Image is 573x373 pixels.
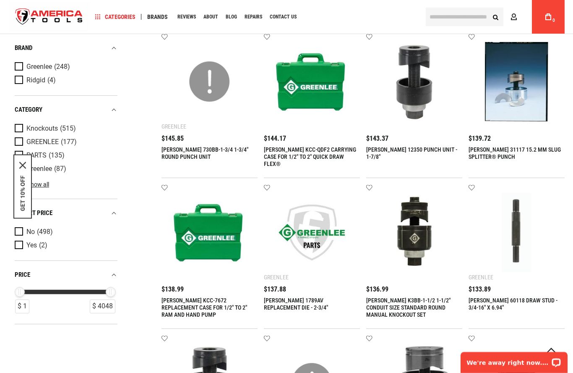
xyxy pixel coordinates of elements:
[26,152,47,159] span: PARTS
[26,165,52,173] span: Greenlee
[15,164,115,173] a: Greenlee (87)
[264,297,328,311] a: [PERSON_NAME] 1789AV REPLACEMENT DIE - 2-3/4"
[15,151,115,160] a: PARTS (135)
[91,11,139,23] a: Categories
[264,135,286,142] span: $144.17
[366,135,388,142] span: $143.37
[15,104,117,116] div: category
[245,14,262,19] span: Repairs
[26,76,45,84] span: Ridgid
[26,138,59,146] span: GREENLEE
[264,286,286,293] span: $137.88
[143,11,172,23] a: Brands
[26,228,35,236] span: No
[264,274,289,281] div: Greenlee
[469,286,491,293] span: $133.89
[26,125,58,132] span: Knockouts
[15,269,117,281] div: price
[54,63,70,71] span: (248)
[15,76,115,85] a: Ridgid (4)
[469,297,557,311] a: [PERSON_NAME] 60118 DRAW STUD - 3/4-16" X 6.94"
[469,274,493,281] div: Greenlee
[366,286,388,293] span: $136.99
[161,297,247,318] a: [PERSON_NAME] KCC-7672 REPLACEMENT CASE FOR 1/2" TO 2" RAM AND HAND PUMP
[203,14,218,19] span: About
[477,42,556,121] img: GREENLEE 31117 15.2 MM SLUG SPLITTER® PUNCH
[264,146,356,167] a: [PERSON_NAME] KCC-QDF2 CARRYING CASE FOR 1/2" TO 2" QUICK DRAW FLEX®
[54,165,66,173] span: (87)
[15,208,117,219] div: In cart price
[26,63,52,71] span: Greenlee
[272,193,352,272] img: GREENLEE 1789AV REPLACEMENT DIE - 2-3/4
[487,9,503,25] button: Search
[200,11,222,23] a: About
[37,229,53,236] span: (498)
[552,18,555,23] span: 0
[477,193,556,272] img: GREENLEE 60118 DRAW STUD - 3/4-16
[19,162,26,169] button: Close
[270,14,297,19] span: Contact Us
[8,1,90,33] img: America Tools
[47,77,56,84] span: (4)
[266,11,300,23] a: Contact Us
[272,42,352,121] img: GREENLEE KCC-QDF2 CARRYING CASE FOR 1/2
[469,146,561,160] a: [PERSON_NAME] 31117 15.2 MM SLUG SPLITTER® PUNCH
[375,42,454,121] img: GREENLEE 12350 PUNCH UNIT - 1-7/8
[174,11,200,23] a: Reviews
[226,14,237,19] span: Blog
[170,42,249,121] img: GREENLEE 730BB-1-3/4 1-3/4
[366,146,457,160] a: [PERSON_NAME] 12350 PUNCH UNIT - 1-7/8"
[15,227,115,236] a: No (498)
[15,181,49,188] a: Show all
[8,1,90,33] a: store logo
[15,137,115,147] a: GREENLEE (177)
[147,14,168,20] span: Brands
[161,146,248,160] a: [PERSON_NAME] 730BB-1-3/4 1-3/4" ROUND PUNCH UNIT
[61,139,77,146] span: (177)
[95,14,135,20] span: Categories
[15,34,117,324] div: Product Filters
[19,162,26,169] svg: close icon
[170,193,249,272] img: GREENLEE KCC-7672 REPLACEMENT CASE FOR 1/2
[161,286,184,293] span: $138.99
[366,297,451,318] a: [PERSON_NAME] K3BB-1-1/2 1-1/2" CONDUIT SIZE STANDARD ROUND MANUAL KNOCKOUT SET
[241,11,266,23] a: Repairs
[469,135,491,142] span: $139.72
[222,11,241,23] a: Blog
[161,135,184,142] span: $145.85
[15,62,115,71] a: Greenlee (248)
[177,14,196,19] span: Reviews
[15,299,29,313] div: $ 1
[26,242,37,249] span: Yes
[39,242,47,249] span: (2)
[15,42,117,54] div: Brand
[375,193,454,272] img: GREENLEE K3BB-1-1/2 1-1/2
[90,299,115,313] div: $ 4048
[60,125,76,132] span: (515)
[49,152,65,159] span: (135)
[161,123,186,130] div: Greenlee
[15,241,115,250] a: Yes (2)
[455,347,573,373] iframe: LiveChat chat widget
[15,124,115,133] a: Knockouts (515)
[19,176,26,211] button: GET 10% OFF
